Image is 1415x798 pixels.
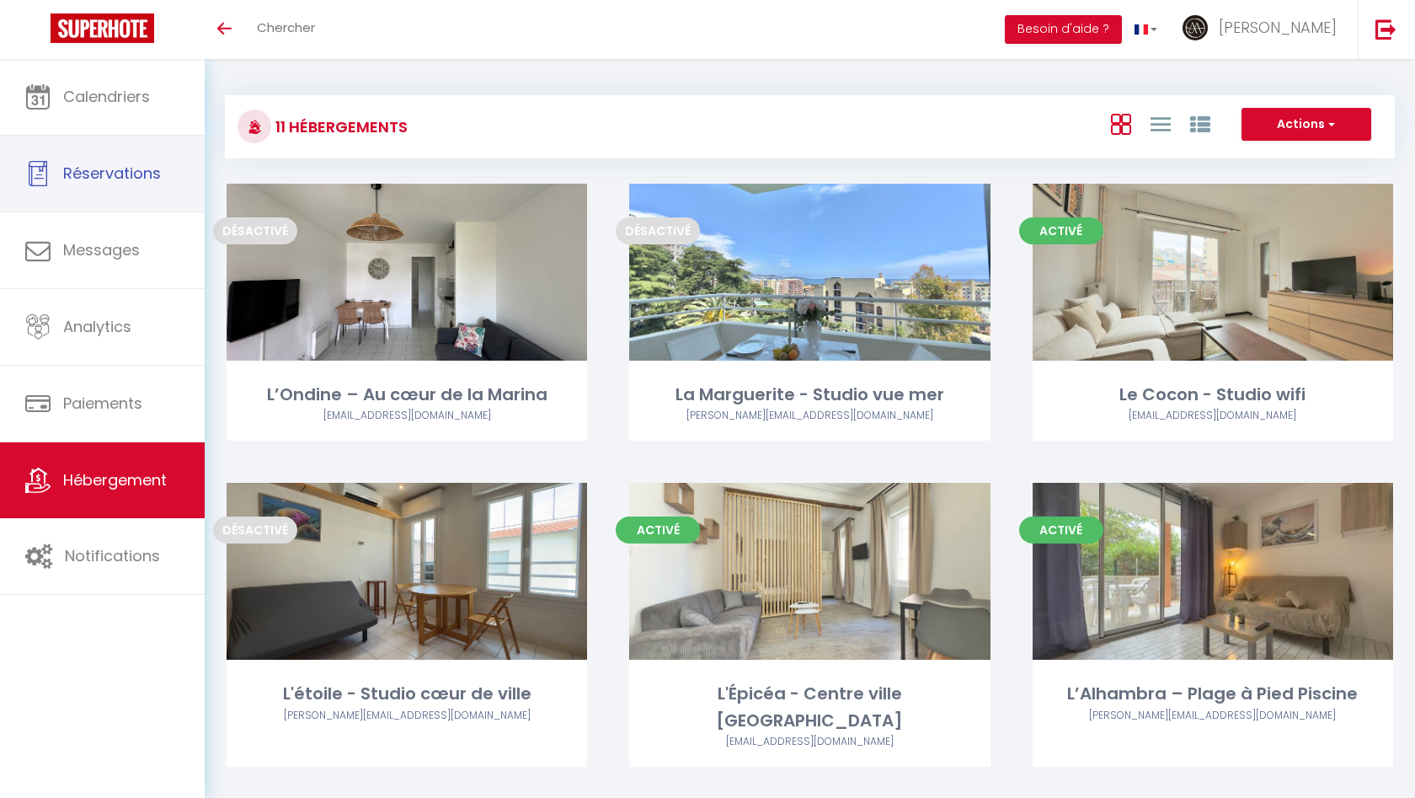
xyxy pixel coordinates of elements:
[227,681,587,707] div: L'étoile - Studio cœur de ville
[51,13,154,43] img: Super Booking
[227,408,587,424] div: Airbnb
[271,108,408,146] h3: 11 Hébergements
[213,517,297,544] span: Désactivé
[629,734,990,750] div: Airbnb
[63,163,161,184] span: Réservations
[227,708,587,724] div: Airbnb
[63,393,142,414] span: Paiements
[1033,708,1393,724] div: Airbnb
[1033,382,1393,408] div: Le Cocon - Studio wifi
[629,408,990,424] div: Airbnb
[1151,110,1171,137] a: Vue en Liste
[1019,517,1103,544] span: Activé
[1005,15,1122,44] button: Besoin d'aide ?
[1375,19,1396,40] img: logout
[213,217,297,244] span: Désactivé
[63,316,131,337] span: Analytics
[1033,408,1393,424] div: Airbnb
[63,239,140,260] span: Messages
[629,382,990,408] div: La Marguerite - Studio vue mer
[65,545,160,566] span: Notifications
[1019,217,1103,244] span: Activé
[1219,17,1337,38] span: [PERSON_NAME]
[257,19,315,36] span: Chercher
[616,517,700,544] span: Activé
[63,469,167,490] span: Hébergement
[63,86,150,107] span: Calendriers
[616,217,700,244] span: Désactivé
[1111,110,1131,137] a: Vue en Box
[1190,110,1210,137] a: Vue par Groupe
[1183,15,1208,40] img: ...
[1033,681,1393,707] div: L’Alhambra – Plage à Pied Piscine
[629,681,990,734] div: L'Épicéa - Centre ville [GEOGRAPHIC_DATA]
[1241,108,1371,142] button: Actions
[227,382,587,408] div: L’Ondine – Au cœur de la Marina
